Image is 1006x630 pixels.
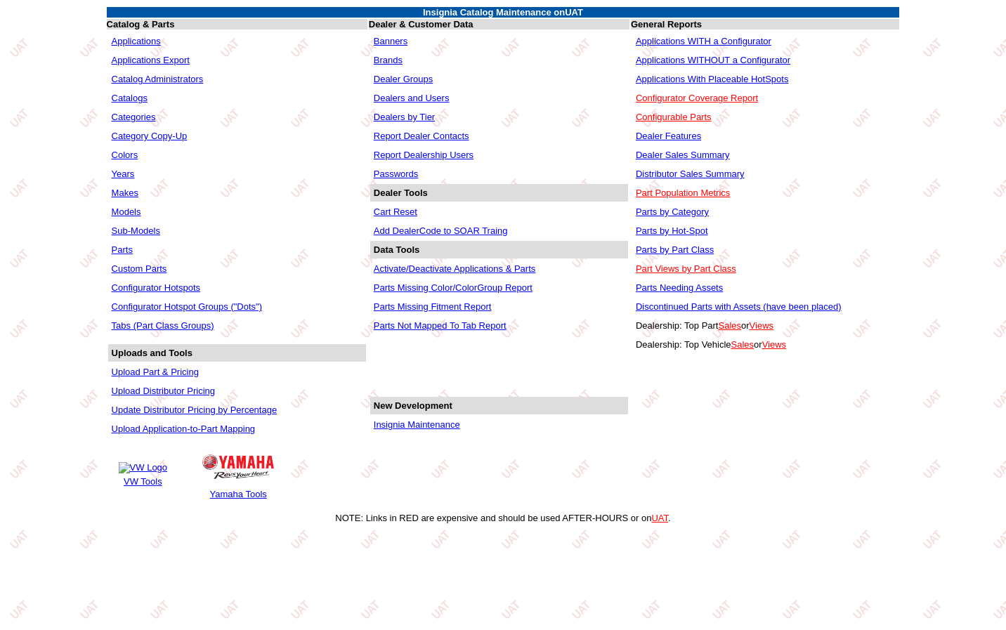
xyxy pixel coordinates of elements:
[632,336,898,353] td: Dealership: Top Vehicle or
[119,462,167,473] img: VW Logo
[374,131,469,141] a: Report Dealer Contacts
[374,169,419,179] a: Passwords
[636,36,771,46] a: Applications WITH a Configurator
[112,405,277,415] a: Update Distributor Pricing by Percentage
[112,301,262,312] a: Configurator Hotspot Groups ("Dots")
[112,244,133,255] a: Parts
[112,225,160,236] a: Sub-Models
[200,447,276,501] a: Yamaha Logo Yamaha Tools
[636,131,701,141] a: Dealer Features
[112,55,190,65] a: Applications Export
[636,206,709,217] a: Parts by Category
[112,282,200,293] a: Configurator Hotspots
[374,206,417,217] a: Cart Reset
[374,74,433,84] a: Dealer Groups
[112,206,141,217] a: Models
[374,419,460,430] a: Insignia Maintenance
[112,188,138,198] a: Makes
[112,36,161,46] a: Applications
[651,513,668,523] a: UAT
[112,150,138,160] a: Colors
[632,317,898,334] td: Dealership: Top Part or
[369,19,473,29] b: Dealer & Customer Data
[636,225,708,236] a: Parts by Hot-Spot
[374,93,450,103] a: Dealers and Users
[374,225,508,236] a: Add DealerCode to SOAR Traing
[112,169,135,179] a: Years
[636,188,730,198] a: Part Population Metrics
[762,339,786,350] a: Views
[112,348,192,358] b: Uploads and Tools
[374,263,536,274] a: Activate/Deactivate Applications & Parts
[636,93,758,103] a: Configurator Coverage Report
[117,460,169,489] a: VW Logo VW Tools
[107,19,175,29] b: Catalog & Parts
[374,112,435,122] a: Dealers by Tier
[731,339,754,350] a: Sales
[374,301,492,312] a: Parts Missing Fitment Report
[112,112,156,122] a: Categories
[112,93,148,103] a: Catalogs
[750,320,773,331] a: Views
[374,188,428,198] b: Dealer Tools
[112,320,214,331] a: Tabs (Part Class Groups)
[112,131,188,141] a: Category Copy-Up
[112,386,215,396] a: Upload Distributor Pricing
[202,488,275,500] td: Yamaha Tools
[6,513,1000,523] div: NOTE: Links in RED are expensive and should be used AFTER-HOURS or on .
[636,263,736,274] a: Part Views by Part Class
[374,55,403,65] a: Brands
[107,7,900,18] td: Insignia Catalog Maintenance on
[112,74,204,84] a: Catalog Administrators
[565,7,583,18] span: UAT
[374,36,407,46] a: Banners
[636,301,842,312] a: Discontinued Parts with Assets (have been placed)
[374,400,452,411] b: New Development
[636,282,723,293] a: Parts Needing Assets
[636,244,714,255] a: Parts by Part Class
[202,454,274,479] img: Yamaha Logo
[631,19,702,29] b: General Reports
[636,169,745,179] a: Distributor Sales Summary
[374,150,473,160] a: Report Dealership Users
[636,55,790,65] a: Applications WITHOUT a Configurator
[636,112,712,122] a: Configurable Parts
[112,367,199,377] a: Upload Part & Pricing
[112,424,256,434] a: Upload Application-to-Part Mapping
[374,244,420,255] b: Data Tools
[374,282,533,293] a: Parts Missing Color/ColorGroup Report
[112,263,167,274] a: Custom Parts
[636,74,789,84] a: Applications With Placeable HotSpots
[374,320,507,331] a: Parts Not Mapped To Tab Report
[636,150,730,160] a: Dealer Sales Summary
[718,320,741,331] a: Sales
[118,475,168,487] td: VW Tools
